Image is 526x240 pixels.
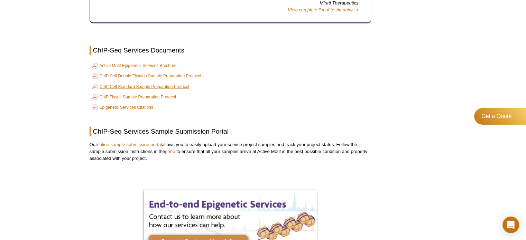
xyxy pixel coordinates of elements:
[92,72,201,80] a: ChIP Cell Double Fixation Sample Preparation Protocol
[92,82,189,90] a: ChIP Cell Standard Sample Preparation Protocol
[288,7,359,12] a: View complete list of testimonials >
[97,142,162,147] a: online sample submission portal
[474,108,526,125] a: Get a Quote
[92,103,153,111] a: Epigenetic Services Citations
[92,61,177,70] a: Active Motif Epigenetic Services Brochure
[90,141,371,162] p: Our allows you to easily upload your service project samples and track your project status. Follo...
[90,126,371,136] h2: ChIP-Seq Services Sample Submission Portal
[165,148,176,154] a: portal
[502,217,519,233] div: Open Intercom Messenger
[90,46,371,55] h2: ChIP-Seq Services Documents
[92,93,176,101] a: ChIP Tissue Sample Preparation Protocol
